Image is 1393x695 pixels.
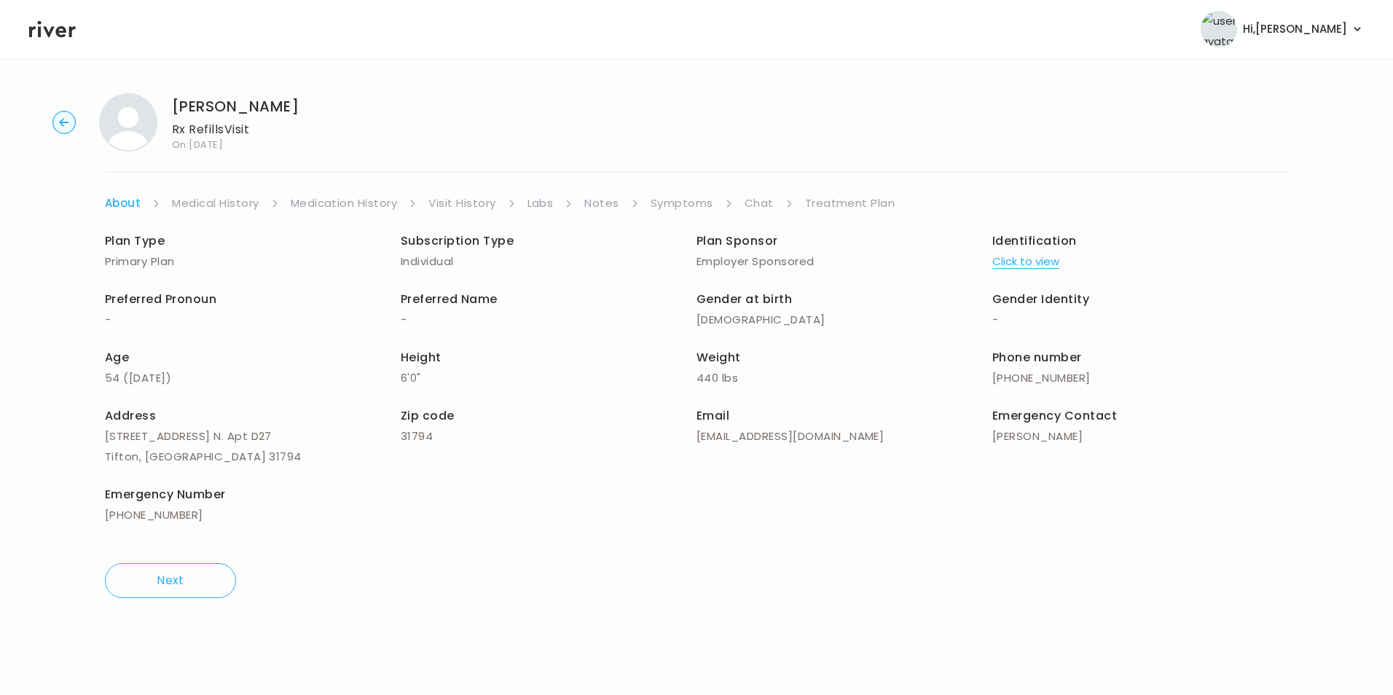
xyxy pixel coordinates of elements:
p: Rx Refills Visit [172,119,299,140]
p: 54 [105,368,401,388]
span: Identification [992,232,1077,249]
a: Medication History [291,193,398,213]
h1: [PERSON_NAME] [172,96,299,117]
p: [DEMOGRAPHIC_DATA] [696,310,992,330]
p: Primary Plan [105,251,401,272]
span: Gender Identity [992,291,1089,307]
span: Gender at birth [696,291,792,307]
span: Age [105,349,129,366]
button: Next [105,563,236,598]
p: [STREET_ADDRESS] N. Apt D27 [105,426,401,447]
p: 6'0" [401,368,696,388]
a: Labs [527,193,554,213]
p: [PHONE_NUMBER] [105,505,401,525]
span: Plan Sponsor [696,232,778,249]
p: [EMAIL_ADDRESS][DOMAIN_NAME] [696,426,992,447]
a: Chat [745,193,774,213]
span: Emergency Contact [992,407,1117,424]
p: - [401,310,696,330]
a: About [105,193,141,213]
a: Medical History [172,193,259,213]
span: Phone number [992,349,1082,366]
p: Tifton, [GEOGRAPHIC_DATA] 31794 [105,447,401,467]
span: Subscription Type [401,232,514,249]
span: Address [105,407,156,424]
img: user avatar [1201,11,1237,47]
span: ( [DATE] ) [123,370,171,385]
p: Individual [401,251,696,272]
button: user avatarHi,[PERSON_NAME] [1201,11,1364,47]
span: Weight [696,349,741,366]
span: Email [696,407,729,424]
img: Scott Thumann [99,93,157,152]
span: Plan Type [105,232,165,249]
span: Hi, [PERSON_NAME] [1243,19,1347,39]
span: Preferred Name [401,291,498,307]
span: Emergency Number [105,486,226,503]
p: - [992,310,1288,330]
span: Preferred Pronoun [105,291,216,307]
p: - [105,310,401,330]
span: Height [401,349,442,366]
a: Notes [584,193,619,213]
p: [PHONE_NUMBER] [992,368,1288,388]
a: Treatment Plan [805,193,895,213]
p: 440 lbs [696,368,992,388]
a: Symptoms [651,193,713,213]
span: On: [DATE] [172,140,299,149]
span: Zip code [401,407,455,424]
p: 31794 [401,426,696,447]
p: [PERSON_NAME] [992,426,1288,447]
p: Employer Sponsored [696,251,992,272]
a: Visit History [428,193,495,213]
button: Click to view [992,251,1059,272]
